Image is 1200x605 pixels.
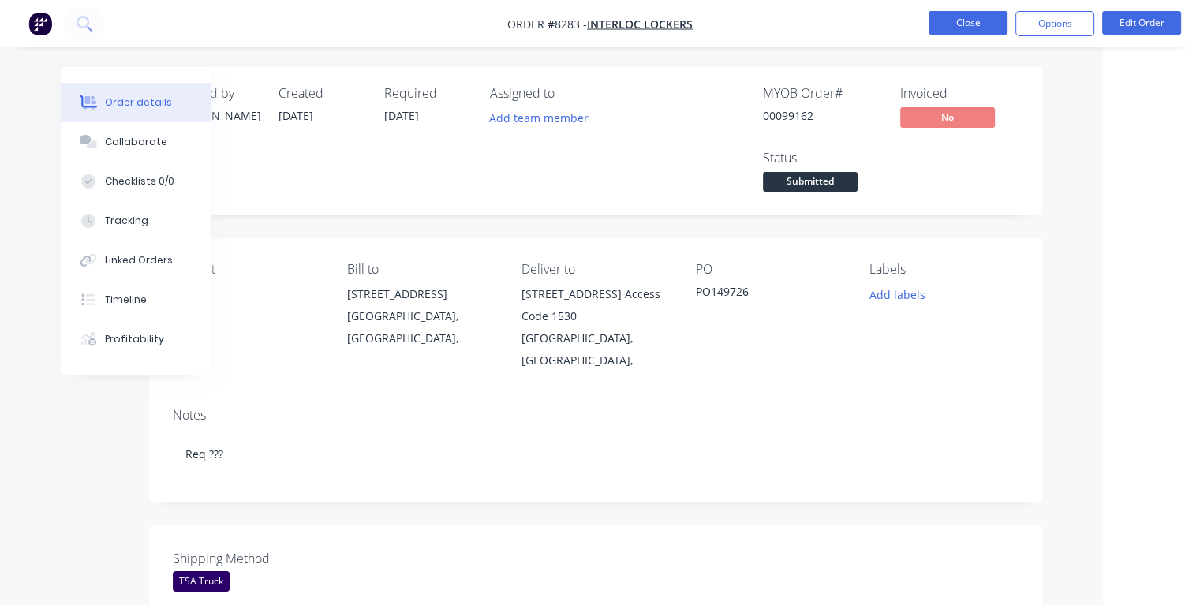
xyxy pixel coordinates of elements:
[763,172,858,192] span: Submitted
[173,571,230,592] div: TSA Truck
[173,549,370,568] label: Shipping Method
[587,17,693,32] a: Interloc Lockers
[384,108,419,123] span: [DATE]
[173,262,322,277] div: Contact
[61,122,211,162] button: Collaborate
[1102,11,1181,35] button: Edit Order
[105,332,164,346] div: Profitability
[347,305,496,349] div: [GEOGRAPHIC_DATA], [GEOGRAPHIC_DATA],
[347,283,496,305] div: [STREET_ADDRESS]
[521,283,671,372] div: [STREET_ADDRESS] Access Code 1530[GEOGRAPHIC_DATA], [GEOGRAPHIC_DATA],
[105,95,172,110] div: Order details
[763,86,881,101] div: MYOB Order #
[279,86,365,101] div: Created
[481,107,597,129] button: Add team member
[861,283,933,304] button: Add labels
[61,83,211,122] button: Order details
[695,283,844,305] div: PO149726
[105,293,147,307] div: Timeline
[61,201,211,241] button: Tracking
[507,17,587,32] span: Order #8283 -
[490,86,648,101] div: Assigned to
[105,135,167,149] div: Collaborate
[347,262,496,277] div: Bill to
[763,107,881,124] div: 00099162
[61,280,211,319] button: Timeline
[61,319,211,359] button: Profitability
[61,162,211,201] button: Checklists 0/0
[61,241,211,280] button: Linked Orders
[900,86,1019,101] div: Invoiced
[173,107,260,124] div: [PERSON_NAME]
[521,283,671,327] div: [STREET_ADDRESS] Access Code 1530
[105,253,173,267] div: Linked Orders
[900,107,995,127] span: No
[929,11,1007,35] button: Close
[173,408,1019,423] div: Notes
[521,262,671,277] div: Deliver to
[763,151,881,166] div: Status
[1015,11,1094,36] button: Options
[347,283,496,349] div: [STREET_ADDRESS][GEOGRAPHIC_DATA], [GEOGRAPHIC_DATA],
[521,327,671,372] div: [GEOGRAPHIC_DATA], [GEOGRAPHIC_DATA],
[695,262,844,277] div: PO
[490,107,597,129] button: Add team member
[763,172,858,196] button: Submitted
[105,174,174,189] div: Checklists 0/0
[173,430,1019,478] div: Req ???
[105,214,148,228] div: Tracking
[869,262,1019,277] div: Labels
[279,108,313,123] span: [DATE]
[28,12,52,35] img: Factory
[384,86,471,101] div: Required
